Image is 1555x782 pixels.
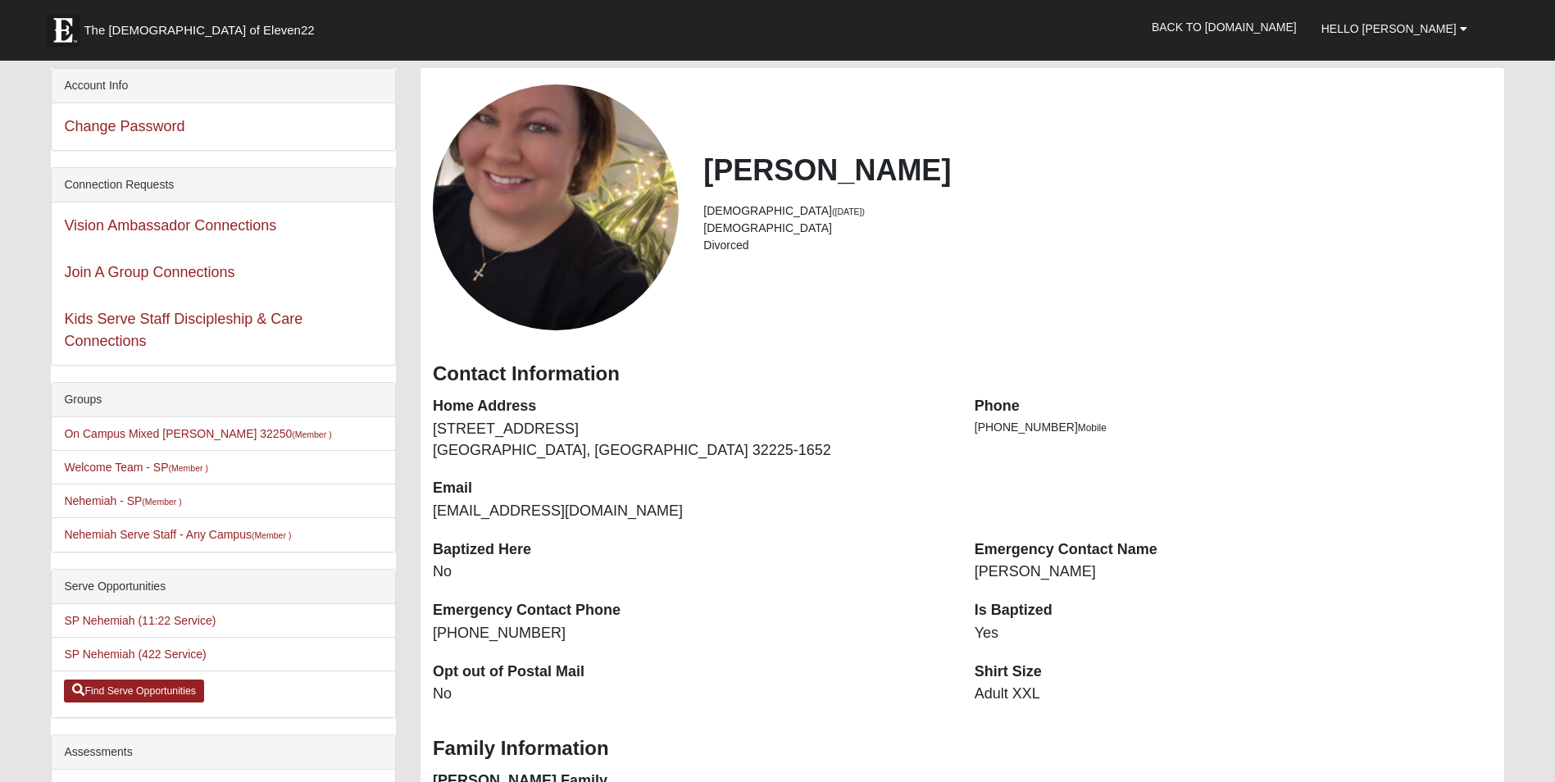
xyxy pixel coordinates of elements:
a: View Fullsize Photo [433,84,679,330]
a: SP Nehemiah (422 Service) [64,648,206,661]
small: (Member ) [142,497,181,507]
dt: Emergency Contact Name [975,539,1492,561]
small: (Member ) [169,463,208,473]
li: Divorced [703,237,1491,254]
dt: Emergency Contact Phone [433,600,950,621]
a: Nehemiah Serve Staff - Any Campus(Member ) [64,528,291,541]
dd: Yes [975,623,1492,644]
dd: [EMAIL_ADDRESS][DOMAIN_NAME] [433,501,950,522]
small: (Member ) [292,430,331,439]
dt: Email [433,478,950,499]
dt: Phone [975,396,1492,417]
a: Back to [DOMAIN_NAME] [1139,7,1309,48]
dd: [STREET_ADDRESS] [GEOGRAPHIC_DATA], [GEOGRAPHIC_DATA] 32225-1652 [433,419,950,461]
dt: Baptized Here [433,539,950,561]
div: Account Info [52,69,395,103]
div: Groups [52,383,395,417]
span: The [DEMOGRAPHIC_DATA] of Eleven22 [84,22,314,39]
li: [DEMOGRAPHIC_DATA] [703,220,1491,237]
a: Find Serve Opportunities [64,680,204,702]
img: Eleven22 logo [47,14,80,47]
a: SP Nehemiah (11:22 Service) [64,614,216,627]
h3: Family Information [433,737,1492,761]
h2: [PERSON_NAME] [703,152,1491,188]
dt: Opt out of Postal Mail [433,662,950,683]
dd: [PHONE_NUMBER] [433,623,950,644]
dd: Adult XXL [975,684,1492,705]
li: [DEMOGRAPHIC_DATA] [703,202,1491,220]
a: Hello [PERSON_NAME] [1309,8,1480,49]
h3: Contact Information [433,362,1492,386]
div: Assessments [52,735,395,770]
dt: Is Baptized [975,600,1492,621]
small: ([DATE]) [832,207,865,216]
dd: [PERSON_NAME] [975,561,1492,583]
dt: Home Address [433,396,950,417]
a: Vision Ambassador Connections [64,217,276,234]
a: Welcome Team - SP(Member ) [64,461,208,474]
dd: No [433,684,950,705]
a: The [DEMOGRAPHIC_DATA] of Eleven22 [39,6,366,47]
dt: Shirt Size [975,662,1492,683]
li: [PHONE_NUMBER] [975,419,1492,436]
a: On Campus Mixed [PERSON_NAME] 32250(Member ) [64,427,331,440]
a: Change Password [64,118,184,134]
div: Connection Requests [52,168,395,202]
div: Serve Opportunities [52,570,395,604]
a: Join A Group Connections [64,264,234,280]
dd: No [433,561,950,583]
a: Kids Serve Staff Discipleship & Care Connections [64,311,302,349]
small: (Member ) [252,530,291,540]
span: Mobile [1078,422,1107,434]
a: Nehemiah - SP(Member ) [64,494,181,507]
span: Hello [PERSON_NAME] [1321,22,1457,35]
